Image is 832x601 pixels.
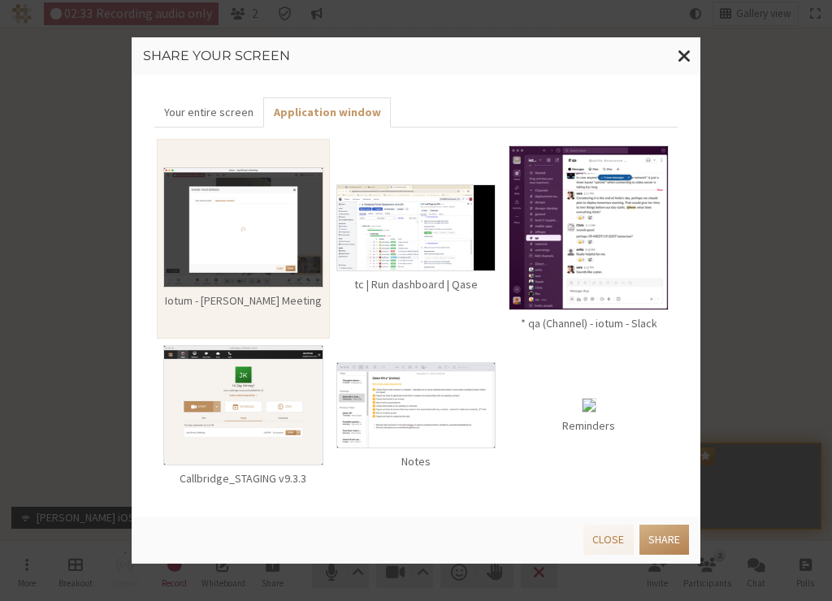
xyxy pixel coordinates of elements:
[154,97,263,128] button: Your entire screen
[163,470,323,487] div: Callbridge_STAGING v9.3.3
[263,97,390,128] button: Application window
[336,276,496,293] div: tc | Run dashboard | Qase
[509,417,669,435] div: Reminders
[143,49,689,63] h3: Share your screen
[336,453,496,470] div: Notes
[509,145,669,310] img: wEAQccN7dxBMAAAAABJRU5ErkJggg==
[336,184,496,271] img: +TmaMppYqsegTTRxPskKFQSnGEboSN63Gguqq5sw2whwTR0aq9SZSDfw3mJOdMO2wQRDhpjhR6bVNwjpjJ3s7PvkoRdlTRWCg...
[509,315,669,332] div: * qa (Channel) - iotum - Slack
[163,345,323,465] img: nJtXWoTgAAAAABJRU5ErkJggg==
[669,37,700,75] button: Close modal
[336,362,496,448] img: DVYy+aVg7tlut09PT09OTv4AkdMI3pLa73cAAAAASUVORK5CYII=
[639,525,689,555] button: Share
[163,292,323,309] div: Iotum - [PERSON_NAME] Meeting
[163,167,323,288] img: D+mH1QRu2sgLAAAAAElFTkSuQmCC
[583,525,633,555] button: Close
[582,398,596,413] img: png;base64,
